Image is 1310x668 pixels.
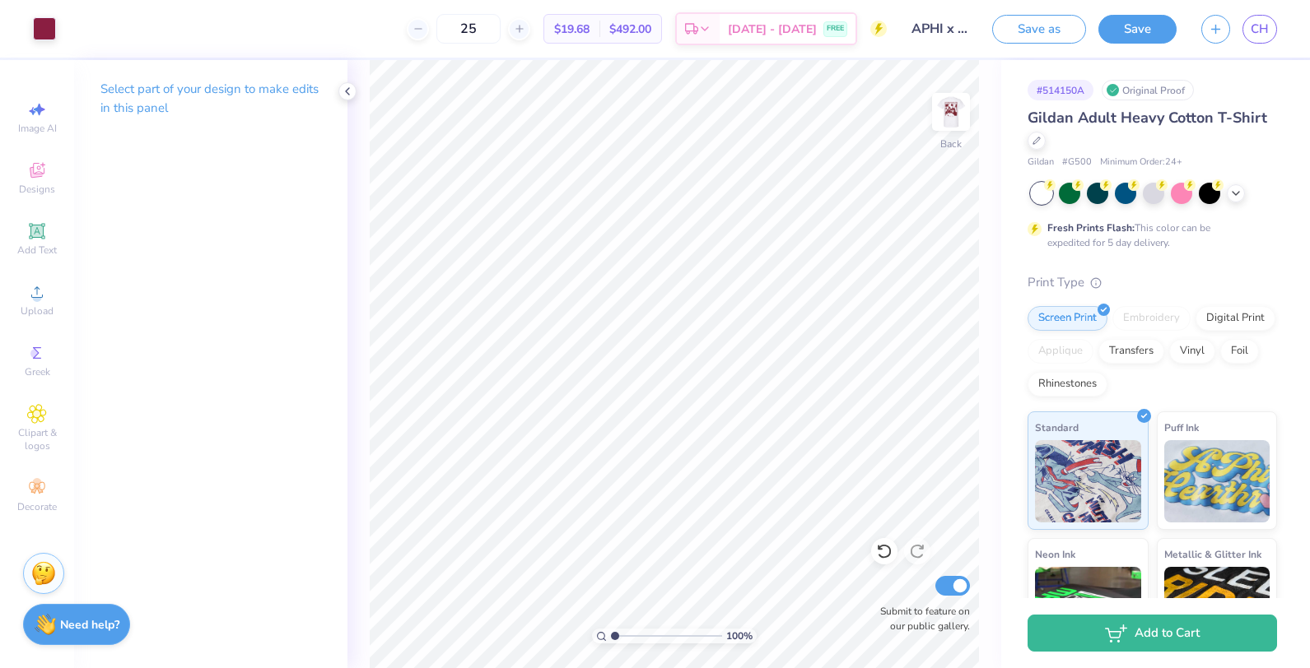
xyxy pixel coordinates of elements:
[1169,339,1215,364] div: Vinyl
[60,617,119,633] strong: Need help?
[1242,15,1277,44] a: CH
[1098,15,1177,44] button: Save
[726,629,753,643] span: 100 %
[100,80,321,118] p: Select part of your design to make edits in this panel
[1112,306,1191,331] div: Embroidery
[1164,419,1199,436] span: Puff Ink
[8,426,66,452] span: Clipart & logos
[728,21,817,38] span: [DATE] - [DATE]
[19,183,55,196] span: Designs
[1220,339,1259,364] div: Foil
[554,21,590,38] span: $19.68
[935,95,967,128] img: Back
[17,500,57,513] span: Decorate
[1098,339,1164,364] div: Transfers
[1028,306,1107,331] div: Screen Print
[25,365,50,378] span: Greek
[899,12,980,45] input: Untitled Design
[1035,545,1075,563] span: Neon Ink
[940,137,962,151] div: Back
[1028,615,1277,652] button: Add to Cart
[1100,155,1182,169] span: Minimum Order: 24 +
[1035,419,1079,436] span: Standard
[1196,306,1275,331] div: Digital Print
[1028,339,1093,364] div: Applique
[871,604,970,633] label: Submit to feature on our public gallery.
[21,304,54,318] span: Upload
[1028,372,1107,397] div: Rhinestones
[992,15,1086,44] button: Save as
[1164,545,1261,563] span: Metallic & Glitter Ink
[1035,440,1141,522] img: Standard
[1028,155,1054,169] span: Gildan
[436,14,501,44] input: – –
[1164,567,1270,649] img: Metallic & Glitter Ink
[1062,155,1092,169] span: # G500
[1028,80,1093,100] div: # 514150A
[827,23,844,35] span: FREE
[1035,567,1141,649] img: Neon Ink
[1028,108,1267,128] span: Gildan Adult Heavy Cotton T-Shirt
[1028,273,1277,292] div: Print Type
[1047,220,1250,250] div: This color can be expedited for 5 day delivery.
[18,122,57,135] span: Image AI
[1251,20,1269,39] span: CH
[1047,221,1135,234] strong: Fresh Prints Flash:
[1102,80,1194,100] div: Original Proof
[609,21,651,38] span: $492.00
[1164,440,1270,522] img: Puff Ink
[17,244,57,257] span: Add Text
